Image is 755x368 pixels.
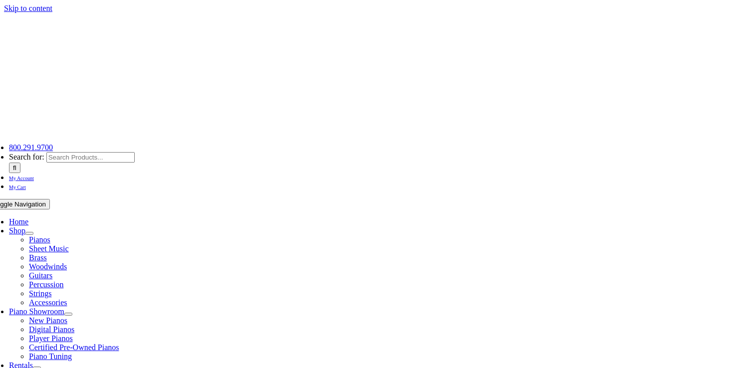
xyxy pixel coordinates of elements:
[9,163,20,173] input: Search
[9,176,34,181] span: My Account
[29,325,74,334] a: Digital Pianos
[29,334,73,343] a: Player Pianos
[9,226,25,235] a: Shop
[29,280,63,289] a: Percussion
[29,244,69,253] a: Sheet Music
[9,307,64,316] a: Piano Showroom
[29,343,119,352] a: Certified Pre-Owned Pianos
[9,143,53,152] a: 800.291.9700
[29,235,50,244] a: Pianos
[29,316,67,325] a: New Pianos
[9,153,44,161] span: Search for:
[29,262,67,271] a: Woodwinds
[9,184,26,190] span: My Cart
[29,253,47,262] a: Brass
[29,271,52,280] a: Guitars
[64,313,72,316] button: Open submenu of Piano Showroom
[29,352,72,361] a: Piano Tuning
[4,4,52,12] a: Skip to content
[46,152,135,163] input: Search Products...
[9,173,34,182] a: My Account
[29,289,51,298] a: Strings
[25,232,33,235] button: Open submenu of Shop
[9,182,26,190] a: My Cart
[9,217,28,226] a: Home
[29,298,67,307] a: Accessories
